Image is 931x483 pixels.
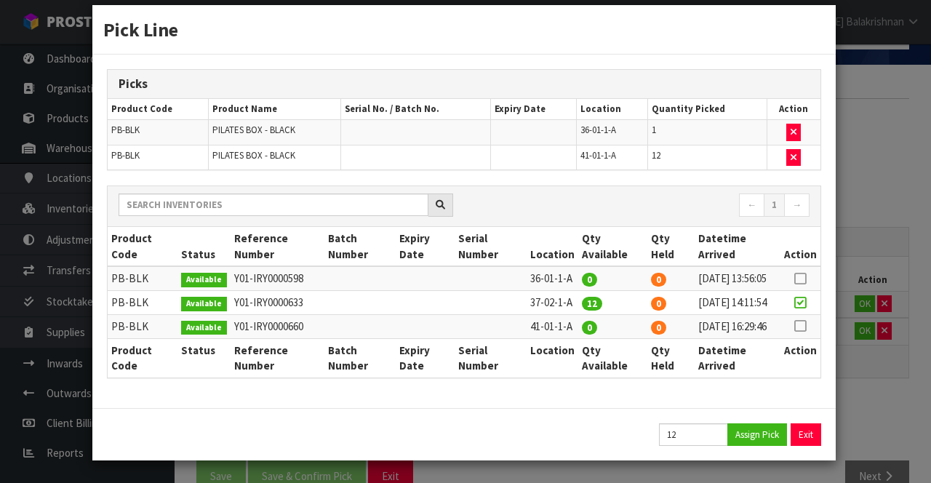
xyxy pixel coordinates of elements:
th: Product Code [108,227,177,266]
input: Search inventories [119,193,428,216]
nav: Page navigation [475,193,810,219]
th: Expiry Date [396,338,455,377]
span: 0 [651,273,666,287]
h3: Picks [119,77,810,91]
th: Serial Number [455,338,526,377]
th: Location [527,227,578,266]
th: Product Code [108,99,208,120]
th: Batch Number [324,227,396,266]
td: PB-BLK [108,266,177,290]
td: Y01-IRY0000633 [231,291,324,315]
th: Product Code [108,338,177,377]
th: Qty Held [647,338,695,377]
td: 37-02-1-A [527,291,578,315]
th: Reference Number [231,338,324,377]
th: Qty Held [647,227,695,266]
button: Assign Pick [727,423,787,446]
a: → [784,193,810,217]
h3: Pick Line [103,16,825,43]
span: Available [181,321,227,335]
th: Status [177,227,231,266]
th: Datetime Arrived [695,227,780,266]
td: [DATE] 13:56:05 [695,266,780,290]
td: PB-BLK [108,315,177,339]
td: 41-01-1-A [527,315,578,339]
td: [DATE] 16:29:46 [695,315,780,339]
th: Location [577,99,648,120]
th: Batch Number [324,338,396,377]
span: Available [181,273,227,287]
span: 0 [651,297,666,311]
span: 12 [582,297,602,311]
th: Action [767,99,820,120]
span: PB-BLK [111,124,140,136]
td: Y01-IRY0000598 [231,266,324,290]
span: PILATES BOX - BLACK [212,149,295,161]
td: [DATE] 14:11:54 [695,291,780,315]
span: 36-01-1-A [580,124,616,136]
th: Location [527,338,578,377]
th: Action [780,227,820,266]
th: Reference Number [231,227,324,266]
th: Status [177,338,231,377]
span: PILATES BOX - BLACK [212,124,295,136]
th: Expiry Date [396,227,455,266]
span: 41-01-1-A [580,149,616,161]
a: 1 [764,193,785,217]
span: PB-BLK [111,149,140,161]
span: 1 [652,124,656,136]
th: Qty Available [578,227,648,266]
th: Quantity Picked [648,99,767,120]
th: Datetime Arrived [695,338,780,377]
td: Y01-IRY0000660 [231,315,324,339]
input: Quantity Picked [659,423,728,446]
span: 0 [651,321,666,335]
td: 36-01-1-A [527,266,578,290]
span: 0 [582,321,597,335]
th: Serial Number [455,227,526,266]
button: Exit [791,423,821,446]
td: PB-BLK [108,291,177,315]
span: Available [181,297,227,311]
span: 12 [652,149,660,161]
span: 0 [582,273,597,287]
th: Product Name [208,99,341,120]
th: Serial No. / Batch No. [341,99,491,120]
th: Qty Available [578,338,648,377]
a: ← [739,193,764,217]
th: Action [780,338,820,377]
th: Expiry Date [491,99,577,120]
